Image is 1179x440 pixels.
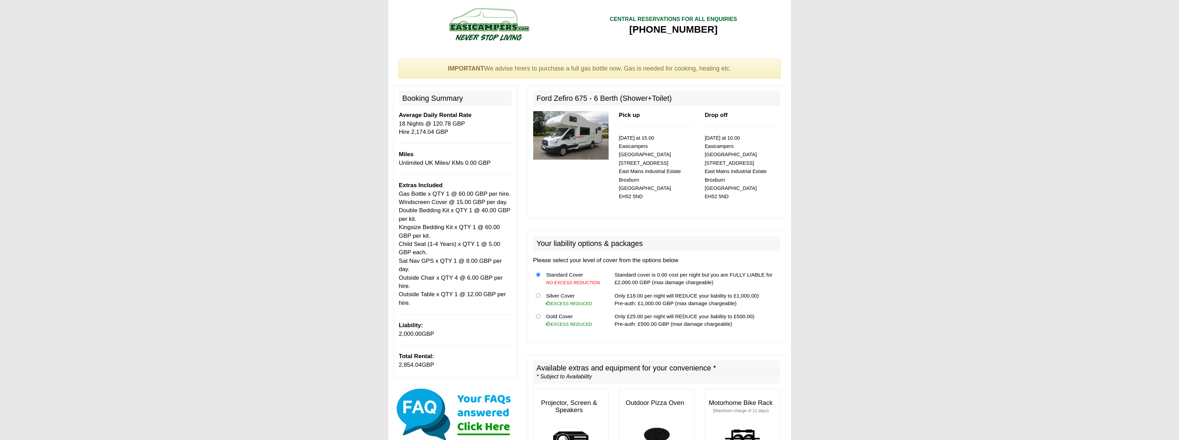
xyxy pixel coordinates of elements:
b: Extras Included [399,182,443,189]
span: Gas Bottle x QTY 1 @ 60.00 GBP per hire. Windscreen Cover @ 15.00 GBP per day. Double Bedding Kit... [399,191,511,306]
p: GBP [399,352,512,369]
div: CENTRAL RESERVATIONS FOR ALL ENQUIRIES [610,15,737,23]
h2: Your liability options & packages [533,236,780,251]
h3: Outdoor Pizza Oven [619,396,694,410]
h3: Motorhome Bike Rack [705,396,780,417]
p: Please select your level of cover from the options below [533,256,780,265]
div: We advise hirers to purchase a full gas bottle now. Gas is needed for cooking, heating etc. [398,59,781,79]
b: Liability: [399,322,423,329]
span: 2,854.04 [399,362,422,368]
td: Gold Cover [543,310,604,331]
b: Average Daily Rental Rate [399,112,472,118]
td: Silver Cover [543,289,604,310]
td: Only £25.00 per night will REDUCE your liability to £500.00) Pre-auth: £500.00 GBP (max damage ch... [612,310,780,331]
p: 18 Nights @ 120.78 GBP Hire 2,174.04 GBP [399,111,512,136]
strong: IMPORTANT [448,65,484,72]
b: Pick up [619,112,640,118]
h2: Ford Zefiro 675 - 6 Berth (Shower+Toilet) [533,91,780,106]
h2: Available extras and equipment for your convenience * [533,361,780,384]
h2: Booking Summary [399,91,512,106]
p: GBP [399,321,512,338]
div: [PHONE_NUMBER] [610,23,737,36]
small: [DATE] at 10.00 Easicampers [GEOGRAPHIC_DATA] [STREET_ADDRESS] East Mains Industrial Estate Broxb... [705,135,767,200]
i: * Subject to Availability [537,374,592,379]
td: Standard cover is 0.00 cost per night but you are FULLY LIABLE for £2,000.00 GBP (max damage char... [612,268,780,289]
h3: Projector, Screen & Speakers [534,396,608,417]
span: 2,000.00 [399,331,422,337]
img: 330.jpg [533,111,609,160]
i: EXCESS REDUCED [546,301,592,306]
img: campers-checkout-logo.png [423,5,554,43]
b: Drop off [705,112,727,118]
td: Only £18.00 per night will REDUCE your liability to £1,000.00) Pre-auth: £1,000.00 GBP (max damag... [612,289,780,310]
small: (Maximum charge of 21 days) [713,408,769,413]
small: [DATE] at 15.00 Easicampers [GEOGRAPHIC_DATA] [STREET_ADDRESS] East Mains Industrial Estate Broxb... [619,135,681,200]
b: Total Rental: [399,353,434,359]
td: Standard Cover [543,268,604,289]
p: Unlimited UK Miles/ KMs 0.00 GBP [399,150,512,167]
b: Miles [399,151,414,158]
i: EXCESS REDUCED [546,322,592,327]
i: NO EXCESS REDUCTION [546,280,600,285]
